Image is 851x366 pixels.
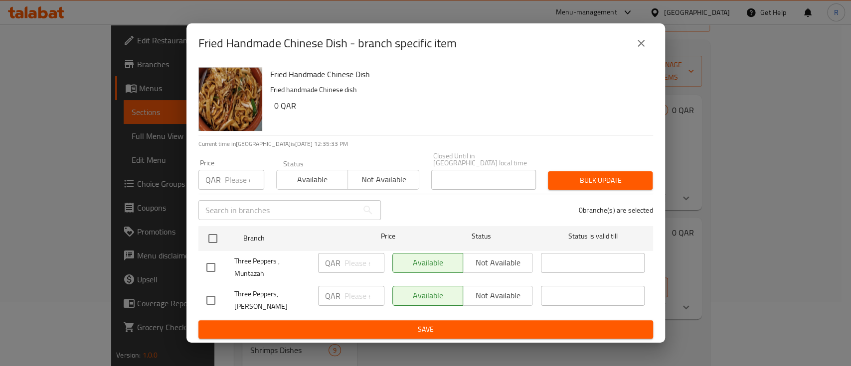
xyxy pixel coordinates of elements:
[344,286,384,306] input: Please enter price
[579,205,653,215] p: 0 branche(s) are selected
[548,171,653,190] button: Bulk update
[205,174,221,186] p: QAR
[274,99,645,113] h6: 0 QAR
[541,230,645,243] span: Status is valid till
[352,172,415,187] span: Not available
[355,230,421,243] span: Price
[347,170,419,190] button: Not available
[276,170,348,190] button: Available
[556,174,645,187] span: Bulk update
[429,230,533,243] span: Status
[234,255,310,280] span: Three Peppers , Muntazah
[270,84,645,96] p: Fried handmade Chinese dish
[198,35,457,51] h2: Fried Handmade Chinese Dish - branch specific item
[198,200,358,220] input: Search in branches
[198,67,262,131] img: Fried Handmade Chinese Dish
[629,31,653,55] button: close
[270,67,645,81] h6: Fried Handmade Chinese Dish
[325,257,340,269] p: QAR
[198,320,653,339] button: Save
[225,170,264,190] input: Please enter price
[198,139,653,148] p: Current time in [GEOGRAPHIC_DATA] is [DATE] 12:35:33 PM
[344,253,384,273] input: Please enter price
[325,290,340,302] p: QAR
[243,232,347,244] span: Branch
[234,288,310,313] span: Three Peppers, [PERSON_NAME]
[281,172,344,187] span: Available
[206,323,645,336] span: Save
